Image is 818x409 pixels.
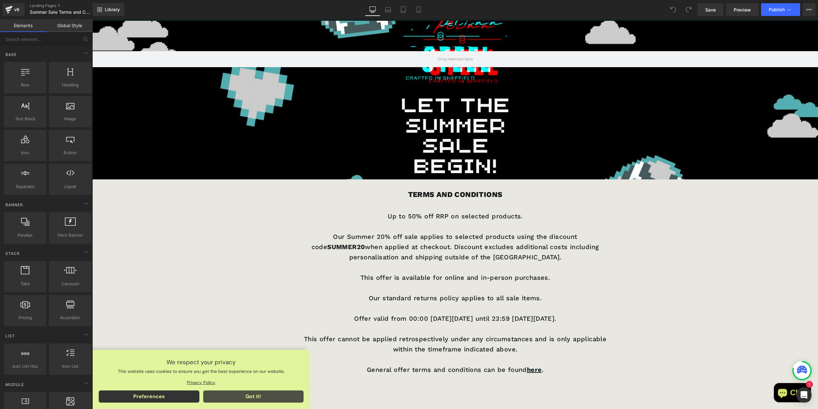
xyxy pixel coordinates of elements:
[6,314,44,321] span: Pricing
[380,3,396,16] a: Laptop
[208,274,518,284] p: Our standard returns policy applies to all sale items.
[176,170,550,182] p: TERMS AND CONDITIONS
[6,115,44,122] span: Text Block
[667,3,680,16] button: Undo
[51,280,89,287] span: Carousel
[30,10,91,15] span: Summer Sale Terms and Conditions
[105,7,120,12] span: Library
[5,381,25,388] span: Module
[6,82,44,88] span: Row
[51,115,89,122] span: Image
[46,19,93,32] a: Global Style
[734,6,751,13] span: Preview
[396,3,411,16] a: Tablet
[435,347,450,354] a: here
[51,363,89,370] span: Icon List
[5,51,17,58] span: Base
[13,5,21,14] div: v6
[208,315,518,335] p: This offer cannot be applied retrospectively under any circumstances and is only applicable withi...
[51,183,89,190] span: Liquid
[208,345,518,356] p: General offer terms and conditions can be found .
[6,232,44,239] span: Parallax
[5,250,20,256] span: Stack
[5,333,16,339] span: List
[705,6,716,13] span: Save
[30,3,103,8] a: Landing Pages
[51,149,89,156] span: Button
[51,82,89,88] span: Heading
[208,192,518,202] p: Up to 50% off RRP on selected products.
[6,149,44,156] span: Icon
[95,360,123,367] a: Privacy Policy
[761,3,800,16] button: Publish
[3,3,25,16] a: v6
[803,3,815,16] button: More
[411,3,426,16] a: Mobile
[6,363,44,370] span: Icon List Hoz
[208,212,518,243] p: Our Summer 20% off sale applies to selected products using the discount code when applied at chec...
[111,371,212,383] span: Got it!
[5,202,24,208] span: Banner
[74,339,143,348] p: We respect your privacy
[208,294,518,304] p: Offer valid from 00:00 [DATE][DATE] until 23:59 [DATE][DATE].
[769,7,785,12] span: Publish
[93,3,124,16] a: New Library
[51,232,89,239] span: Hero Banner
[51,314,89,321] span: Accordion
[726,3,759,16] a: Preview
[796,387,812,403] div: Open Intercom Messenger
[6,349,211,356] p: This website uses cookies to ensure you get the best experience on our website.
[6,371,107,383] span: Preferences
[6,280,44,287] span: Tabs
[365,3,380,16] a: Desktop
[682,3,695,16] button: Redo
[235,224,273,232] strong: SUMMER20
[6,183,44,190] span: Separator
[208,253,518,263] p: This offer is available for online and in-person purchases.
